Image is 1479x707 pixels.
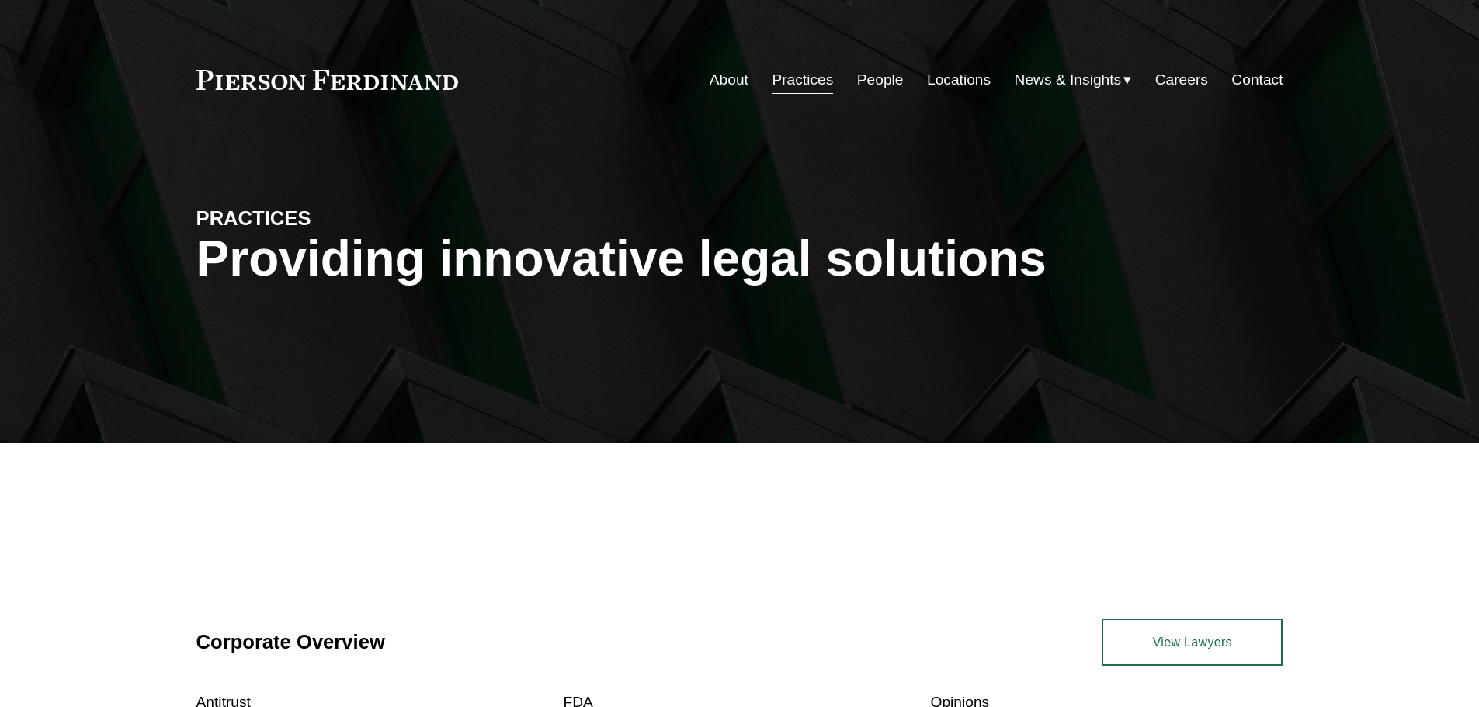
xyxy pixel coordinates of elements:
a: Locations [927,65,991,95]
a: Practices [772,65,833,95]
span: News & Insights [1015,67,1122,94]
a: Careers [1155,65,1208,95]
a: About [710,65,748,95]
h4: PRACTICES [196,206,468,230]
h1: Providing innovative legal solutions [196,230,1283,287]
a: People [857,65,904,95]
a: View Lawyers [1102,619,1283,665]
a: Corporate Overview [196,631,385,653]
a: folder dropdown [1015,65,1132,95]
a: Contact [1231,65,1283,95]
